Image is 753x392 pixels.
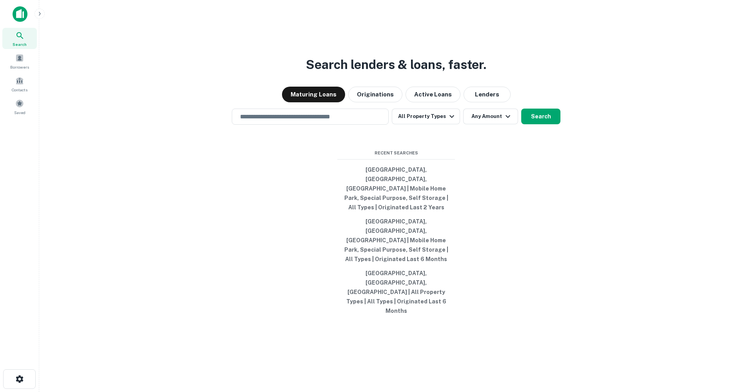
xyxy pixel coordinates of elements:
span: Recent Searches [337,150,455,156]
span: Saved [14,109,25,116]
button: [GEOGRAPHIC_DATA], [GEOGRAPHIC_DATA], [GEOGRAPHIC_DATA] | All Property Types | All Types | Origin... [337,266,455,318]
button: [GEOGRAPHIC_DATA], [GEOGRAPHIC_DATA], [GEOGRAPHIC_DATA] | Mobile Home Park, Special Purpose, Self... [337,163,455,214]
button: [GEOGRAPHIC_DATA], [GEOGRAPHIC_DATA], [GEOGRAPHIC_DATA] | Mobile Home Park, Special Purpose, Self... [337,214,455,266]
img: capitalize-icon.png [13,6,27,22]
button: Active Loans [406,87,460,102]
button: Maturing Loans [282,87,345,102]
h3: Search lenders & loans, faster. [306,55,486,74]
button: All Property Types [392,109,460,124]
span: Contacts [12,87,27,93]
button: Search [521,109,560,124]
span: Borrowers [10,64,29,70]
a: Borrowers [2,51,37,72]
span: Search [13,41,27,47]
a: Search [2,28,37,49]
a: Contacts [2,73,37,94]
button: Any Amount [463,109,518,124]
button: Originations [348,87,402,102]
button: Lenders [464,87,511,102]
a: Saved [2,96,37,117]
